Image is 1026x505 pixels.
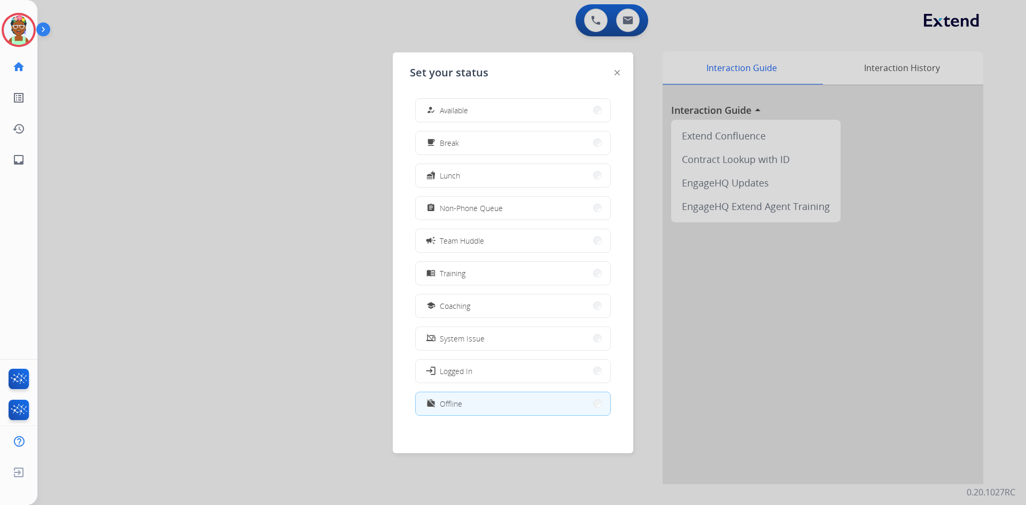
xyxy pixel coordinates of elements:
mat-icon: history [12,122,25,135]
button: Break [416,131,610,154]
img: avatar [4,15,34,45]
span: Break [440,137,459,149]
mat-icon: free_breakfast [426,138,436,147]
button: Team Huddle [416,229,610,252]
span: Available [440,105,468,116]
img: close-button [615,70,620,75]
button: Available [416,99,610,122]
span: Offline [440,398,462,409]
mat-icon: school [426,301,436,310]
button: Logged In [416,360,610,383]
button: Coaching [416,294,610,317]
mat-icon: campaign [425,235,436,246]
mat-icon: fastfood [426,171,436,180]
button: Offline [416,392,610,415]
button: System Issue [416,327,610,350]
span: Lunch [440,170,460,181]
mat-icon: login [425,366,436,376]
span: Coaching [440,300,470,312]
mat-icon: phonelink_off [426,334,436,343]
span: Set your status [410,65,488,80]
span: Logged In [440,366,472,377]
span: Non-Phone Queue [440,203,503,214]
span: Team Huddle [440,235,484,246]
mat-icon: home [12,60,25,73]
mat-icon: menu_book [426,269,436,278]
button: Training [416,262,610,285]
mat-icon: list_alt [12,91,25,104]
mat-icon: assignment [426,204,436,213]
p: 0.20.1027RC [967,486,1015,499]
mat-icon: inbox [12,153,25,166]
button: Lunch [416,164,610,187]
mat-icon: how_to_reg [426,106,436,115]
span: System Issue [440,333,485,344]
mat-icon: work_off [426,399,436,408]
span: Training [440,268,465,279]
button: Non-Phone Queue [416,197,610,220]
